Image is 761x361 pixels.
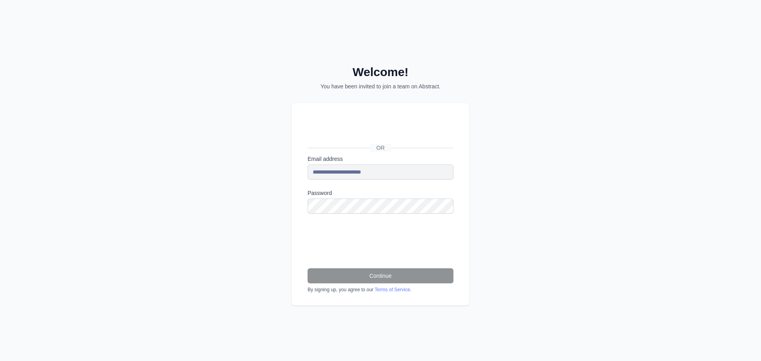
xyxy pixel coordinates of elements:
[308,268,453,283] button: Continue
[370,144,391,152] span: OR
[292,82,469,90] p: You have been invited to join a team on Abstract.
[308,189,453,197] label: Password
[292,65,469,79] h2: Welcome!
[308,223,428,254] iframe: reCAPTCHA
[308,155,453,163] label: Email address
[304,121,456,139] iframe: Sign in with Google Button
[308,287,453,293] div: By signing up, you agree to our .
[375,287,410,292] a: Terms of Service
